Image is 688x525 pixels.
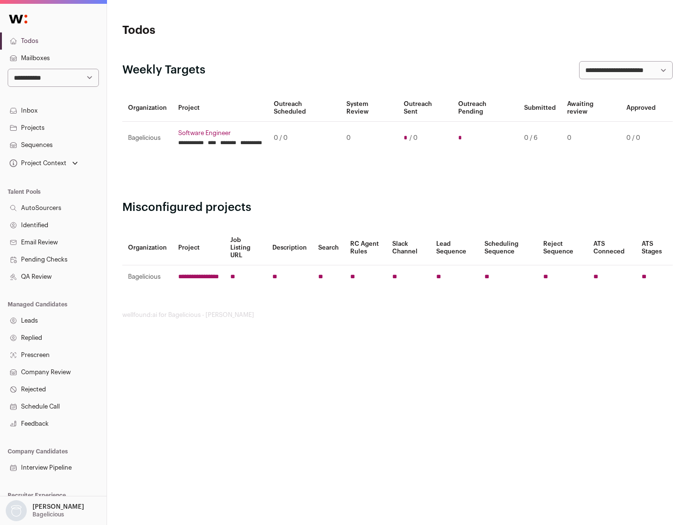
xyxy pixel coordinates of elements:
th: ATS Stages [636,231,673,265]
th: Outreach Pending [452,94,518,122]
th: Reject Sequence [537,231,588,265]
h2: Weekly Targets [122,63,205,78]
th: Project [172,231,225,265]
td: Bagelicious [122,265,172,289]
th: Organization [122,231,172,265]
p: [PERSON_NAME] [32,503,84,511]
td: Bagelicious [122,122,172,155]
td: 0 / 0 [621,122,661,155]
h1: Todos [122,23,306,38]
th: Job Listing URL [225,231,267,265]
button: Open dropdown [8,157,80,170]
th: Organization [122,94,172,122]
th: Search [312,231,344,265]
div: Project Context [8,159,66,167]
th: RC Agent Rules [344,231,386,265]
th: Lead Sequence [430,231,479,265]
th: Approved [621,94,661,122]
th: Submitted [518,94,561,122]
td: 0 [561,122,621,155]
h2: Misconfigured projects [122,200,673,215]
th: Project [172,94,268,122]
td: 0 [341,122,398,155]
th: Slack Channel [387,231,430,265]
p: Bagelicious [32,511,64,518]
img: Wellfound [4,10,32,29]
th: System Review [341,94,398,122]
th: Outreach Scheduled [268,94,341,122]
th: ATS Conneced [588,231,635,265]
a: Software Engineer [178,129,262,137]
td: 0 / 6 [518,122,561,155]
td: 0 / 0 [268,122,341,155]
span: / 0 [409,134,418,142]
th: Scheduling Sequence [479,231,537,265]
th: Awaiting review [561,94,621,122]
footer: wellfound:ai for Bagelicious - [PERSON_NAME] [122,311,673,319]
th: Description [267,231,312,265]
th: Outreach Sent [398,94,453,122]
button: Open dropdown [4,500,86,521]
img: nopic.png [6,500,27,521]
